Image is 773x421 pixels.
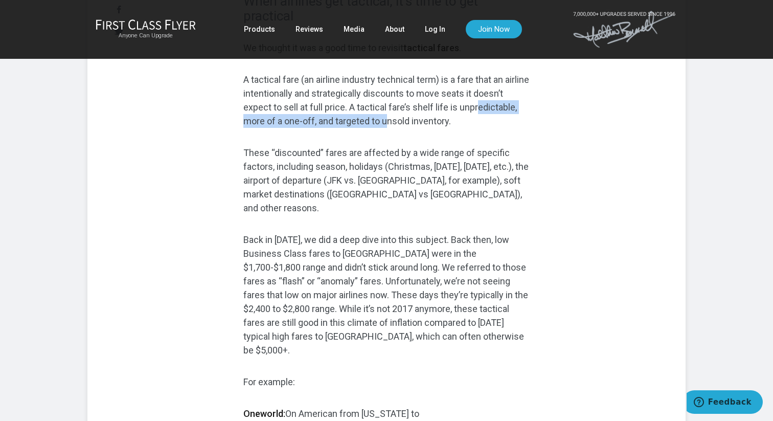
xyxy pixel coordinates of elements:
a: Media [344,20,365,38]
small: Anyone Can Upgrade [96,32,196,39]
a: First Class FlyerAnyone Can Upgrade [96,19,196,39]
p: A tactical fare (an airline industry technical term) is a fare that an airline intentionally and ... [243,73,530,128]
iframe: Opens a widget where you can find more information [687,390,763,416]
a: Reviews [295,20,323,38]
a: Products [244,20,275,38]
a: About [385,20,404,38]
img: First Class Flyer [96,19,196,30]
a: Join Now [466,20,522,38]
p: These “discounted” fares are affected by a wide range of specific factors, including season, holi... [243,146,530,215]
p: For example: [243,375,530,389]
strong: Oneworld: [243,408,285,419]
p: Back in [DATE], we did a deep dive into this subject. Back then, low Business Class fares to [GEO... [243,233,530,357]
a: Log In [425,20,445,38]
